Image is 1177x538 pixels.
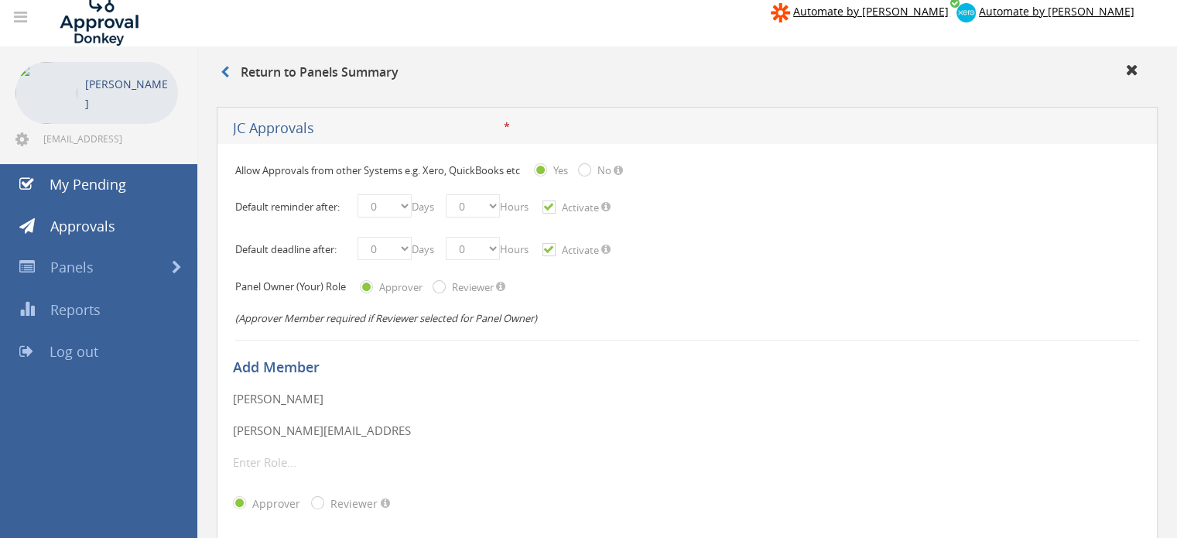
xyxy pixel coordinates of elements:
[233,360,1130,375] h5: Add Member
[221,66,399,80] h3: Return to Panels Summary
[358,242,529,256] span: Days Hours
[50,258,94,276] span: Panels
[558,200,599,216] label: Activate
[793,4,949,19] span: Automate by [PERSON_NAME]
[558,243,599,259] label: Activate
[233,389,411,409] input: Enter Name...
[549,163,568,179] label: Yes
[85,74,170,113] p: [PERSON_NAME]
[235,200,344,214] p: Default reminder after:
[50,300,101,319] span: Reports
[979,4,1134,19] span: Automate by [PERSON_NAME]
[43,132,175,145] span: [EMAIL_ADDRESS][DOMAIN_NAME]
[248,496,300,512] label: Approver
[235,279,346,293] span: Panel Owner (Your) Role
[375,280,423,296] label: Approver
[771,3,790,22] img: zapier-logomark.png
[235,311,537,325] span: (Approver Member required if Reviewer selected for Panel Owner)
[327,496,378,512] label: Reviewer
[448,280,494,296] label: Reviewer
[233,420,411,440] input: Enter Email...
[235,163,520,177] span: Allow Approvals from other Systems e.g. Xero, QuickBooks etc
[50,217,115,235] span: Approvals
[594,163,611,179] label: No
[233,119,504,139] input: Add Panel Name...
[50,175,126,194] span: My Pending
[233,452,411,472] input: Enter Role...
[956,3,976,22] img: xero-logo.png
[50,342,98,361] span: Log out
[235,242,344,257] p: Default deadline after:
[358,200,529,214] span: Days Hours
